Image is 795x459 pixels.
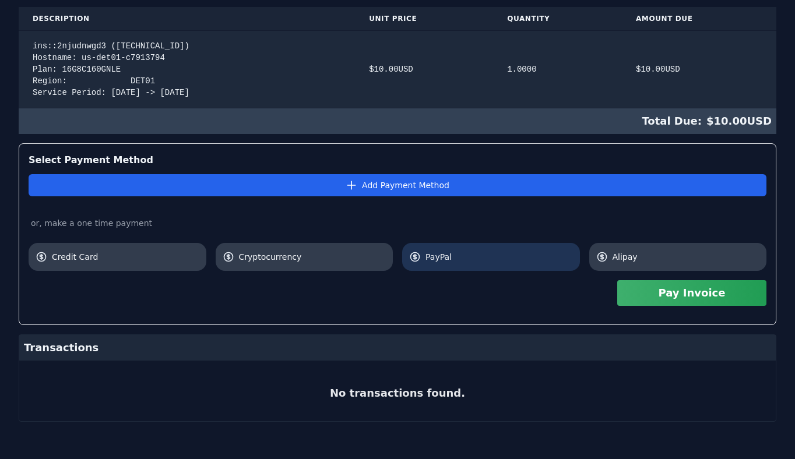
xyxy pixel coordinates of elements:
span: Total Due: [642,113,706,129]
h2: No transactions found. [330,385,465,401]
div: Transactions [19,335,776,361]
button: Pay Invoice [617,280,766,306]
th: Description [19,7,355,31]
span: Alipay [613,251,760,263]
th: Amount Due [622,7,776,31]
th: Quantity [493,7,622,31]
div: $ 10.00 USD [636,63,762,75]
span: Cryptocurrency [239,251,386,263]
div: 1.0000 [507,63,608,75]
button: Add Payment Method [29,174,766,196]
div: ins::2njudnwgd3 ([TECHNICAL_ID]) Hostname: us-det01-c7913794 Plan: 16G8C160GNLE Region: DET01 Ser... [33,40,341,98]
th: Unit Price [355,7,493,31]
div: $ 10.00 USD [369,63,479,75]
span: Credit Card [52,251,199,263]
div: or, make a one time payment [29,217,766,229]
div: $ 10.00 USD [19,108,776,134]
div: Select Payment Method [29,153,766,167]
span: PayPal [425,251,573,263]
